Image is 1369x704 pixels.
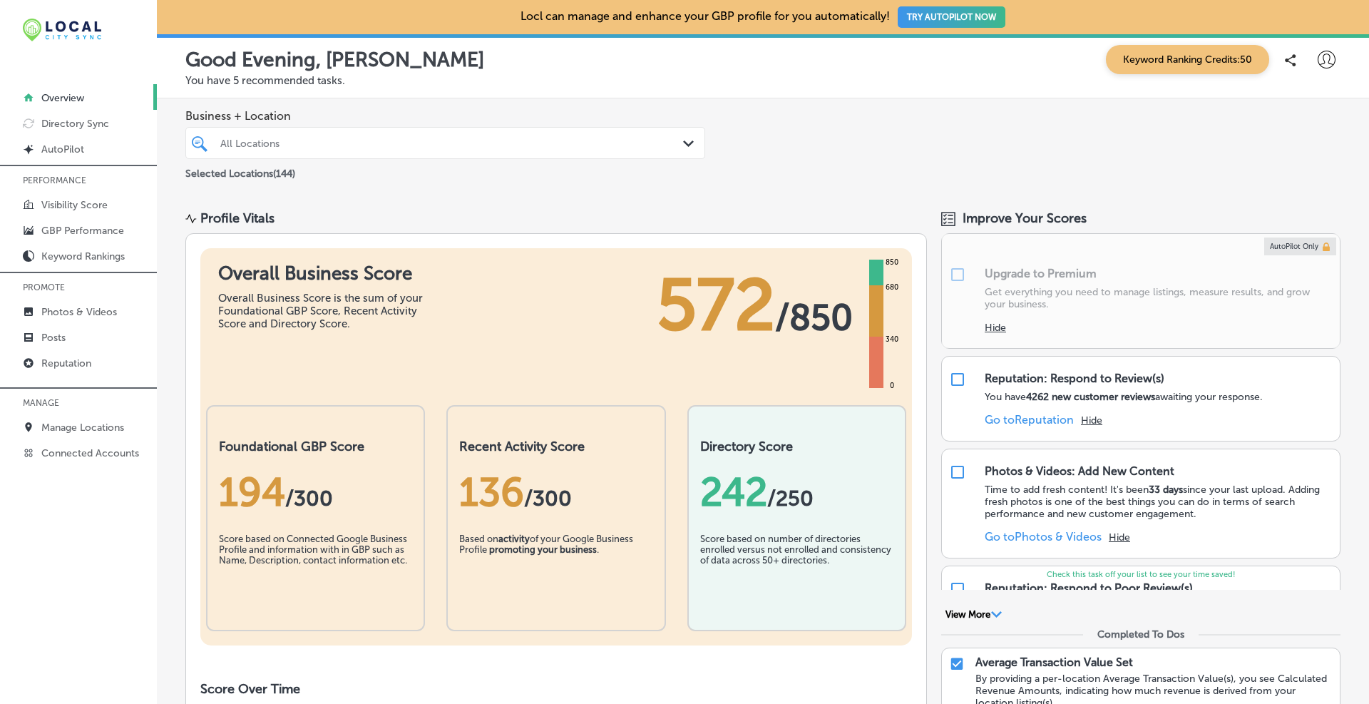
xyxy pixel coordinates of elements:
p: Directory Sync [41,118,109,130]
button: TRY AUTOPILOT NOW [898,6,1005,28]
h2: Directory Score [700,439,893,454]
div: 194 [219,469,412,516]
div: Based on of your Google Business Profile . [459,534,652,605]
p: GBP Performance [41,225,124,237]
p: AutoPilot [41,143,84,155]
h1: Overall Business Score [218,262,432,285]
div: Score based on Connected Google Business Profile and information with in GBP such as Name, Descri... [219,534,412,605]
p: Posts [41,332,66,344]
div: Score based on number of directories enrolled versus not enrolled and consistency of data across ... [700,534,893,605]
div: 680 [883,282,901,293]
b: activity [498,534,530,544]
div: Reputation: Respond to Review(s) [985,372,1164,385]
p: You have 5 recommended tasks. [185,74,1340,87]
span: / 850 [775,296,853,339]
button: Hide [1109,531,1130,544]
p: Selected Locations ( 144 ) [185,162,295,180]
p: Average Transaction Value Set [975,655,1133,669]
div: Completed To Dos [1097,628,1184,641]
div: 850 [883,257,901,268]
p: Reputation [41,357,91,369]
div: 340 [883,334,901,345]
h2: Score Over Time [200,681,912,697]
span: /250 [767,486,814,511]
span: 572 [657,262,775,348]
p: Photos & Videos [41,306,117,318]
strong: 33 days [1149,484,1183,496]
span: Keyword Ranking Credits: 50 [1106,45,1269,74]
div: Overall Business Score is the sum of your Foundational GBP Score, Recent Activity Score and Direc... [218,292,432,330]
button: Hide [1081,414,1102,427]
div: Profile Vitals [200,210,275,226]
div: All Locations [220,137,684,149]
div: 0 [887,380,897,392]
div: 136 [459,469,652,516]
div: Photos & Videos: Add New Content [985,464,1174,478]
a: Go toPhotos & Videos [985,530,1102,544]
div: Reputation: Respond to Poor Review(s) [985,581,1193,595]
p: Keyword Rankings [41,250,125,262]
strong: 4262 new customer reviews [1026,391,1155,403]
h2: Recent Activity Score [459,439,652,454]
button: View More [941,608,1006,621]
p: Visibility Score [41,199,108,211]
a: Go toReputation [985,413,1074,427]
p: Manage Locations [41,422,124,434]
p: Good Evening, [PERSON_NAME] [185,48,484,71]
span: /300 [524,486,572,511]
button: Hide [985,322,1006,334]
p: You have awaiting your response. [985,391,1263,403]
b: promoting your business [489,544,597,555]
span: Business + Location [185,109,705,123]
span: / 300 [285,486,333,511]
span: Improve Your Scores [963,210,1087,226]
p: Overview [41,92,84,104]
img: 12321ecb-abad-46dd-be7f-2600e8d3409flocal-city-sync-logo-rectangle.png [23,19,101,41]
p: Time to add fresh content! It's been since your last upload. Adding fresh photos is one of the be... [985,484,1333,520]
div: 242 [700,469,893,516]
p: Check this task off your list to see your time saved! [942,570,1340,579]
p: Connected Accounts [41,447,139,459]
h2: Foundational GBP Score [219,439,412,454]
